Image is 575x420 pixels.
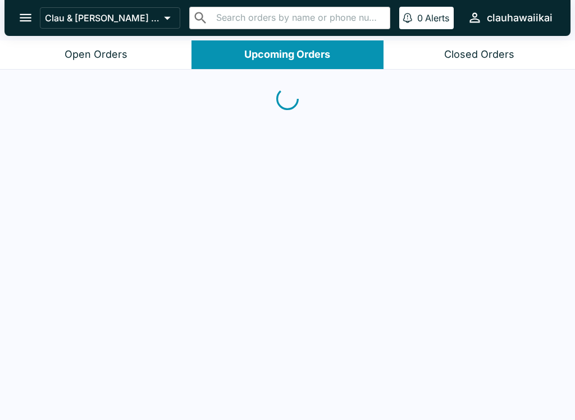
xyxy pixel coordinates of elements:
[487,11,553,25] div: clauhawaiikai
[11,3,40,32] button: open drawer
[40,7,180,29] button: Clau & [PERSON_NAME] Cocina 2 - [US_STATE] Kai
[417,12,423,24] p: 0
[213,10,385,26] input: Search orders by name or phone number
[244,48,330,61] div: Upcoming Orders
[444,48,514,61] div: Closed Orders
[463,6,557,30] button: clauhawaiikai
[65,48,127,61] div: Open Orders
[45,12,159,24] p: Clau & [PERSON_NAME] Cocina 2 - [US_STATE] Kai
[425,12,449,24] p: Alerts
